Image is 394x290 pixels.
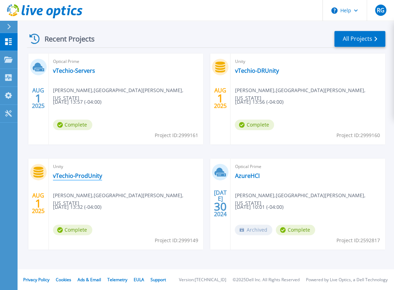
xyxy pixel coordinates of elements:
span: Project ID: 2999149 [154,237,198,244]
a: EULA [134,277,144,283]
span: Project ID: 2999160 [336,131,380,139]
a: Support [151,277,166,283]
a: AzureHCI [235,172,259,179]
span: Project ID: 2999161 [154,131,198,139]
span: [DATE] 13:56 (-04:00) [235,98,283,106]
span: Optical Prime [235,163,381,170]
span: Complete [235,120,274,130]
div: AUG 2025 [32,85,45,111]
li: © 2025 Dell Inc. All Rights Reserved [233,278,300,282]
a: Ads & Email [78,277,101,283]
span: 1 [35,200,41,206]
span: Complete [53,225,92,235]
a: vTechio-Servers [53,67,95,74]
span: RG [376,7,384,13]
span: Unity [235,58,381,65]
span: Archived [235,225,272,235]
span: [PERSON_NAME] , [GEOGRAPHIC_DATA][PERSON_NAME], [US_STATE] [53,86,203,102]
div: [DATE] 2024 [214,191,227,216]
span: Optical Prime [53,58,199,65]
a: Cookies [56,277,71,283]
span: [PERSON_NAME] , [GEOGRAPHIC_DATA][PERSON_NAME], [US_STATE] [235,86,385,102]
span: Unity [53,163,199,170]
a: Privacy Policy [23,277,49,283]
li: Version: [TECHNICAL_ID] [179,278,226,282]
span: [DATE] 10:01 (-04:00) [235,203,283,211]
span: Project ID: 2592817 [336,237,380,244]
span: 1 [35,95,41,101]
li: Powered by Live Optics, a Dell Technology [306,278,388,282]
span: [PERSON_NAME] , [GEOGRAPHIC_DATA][PERSON_NAME], [US_STATE] [235,192,385,207]
div: AUG 2025 [214,85,227,111]
div: AUG 2025 [32,191,45,216]
span: 30 [214,204,227,210]
div: Recent Projects [27,30,104,47]
span: [PERSON_NAME] , [GEOGRAPHIC_DATA][PERSON_NAME], [US_STATE] [53,192,203,207]
a: Telemetry [107,277,127,283]
span: Complete [276,225,315,235]
span: [DATE] 13:57 (-04:00) [53,98,101,106]
a: vTechio-DRUnity [235,67,279,74]
span: Complete [53,120,92,130]
span: 1 [217,95,223,101]
a: All Projects [334,31,385,47]
a: vTechio-ProdUnity [53,172,102,179]
span: [DATE] 13:32 (-04:00) [53,203,101,211]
